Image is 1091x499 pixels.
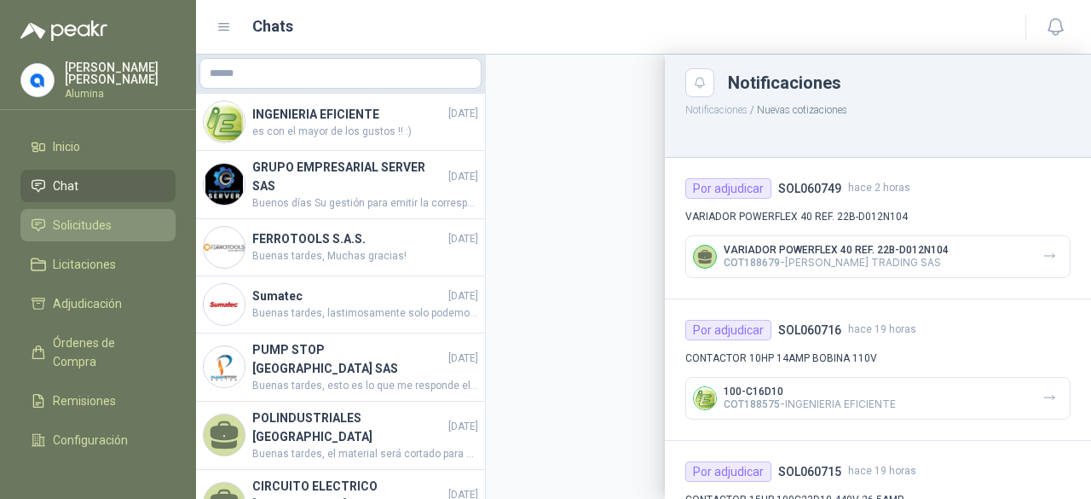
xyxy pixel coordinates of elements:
[21,64,54,96] img: Company Logo
[724,244,949,256] p: VARIADOR POWERFLEX 40 REF. 22B-D012N104
[53,137,80,156] span: Inicio
[665,97,1091,119] p: / Nuevas cotizaciones
[53,431,128,450] span: Configuración
[685,178,771,199] div: Por adjudicar
[685,351,1071,367] p: CONTACTOR 10HP 14AMP BOBINA 110V
[685,209,1071,225] p: VARIADOR POWERFLEX 40 REF. 22B-D012N104
[252,15,293,38] h1: Chats
[53,177,78,195] span: Chat
[20,248,176,281] a: Licitaciones
[694,387,716,409] img: Company Logo
[20,131,176,163] a: Inicio
[685,104,748,116] button: Notificaciones
[848,463,916,479] span: hace 19 horas
[53,392,116,410] span: Remisiones
[53,334,159,371] span: Órdenes de Compra
[778,321,841,339] h4: SOL060716
[685,461,771,482] div: Por adjudicar
[685,68,714,97] button: Close
[685,320,771,340] div: Por adjudicar
[53,294,122,313] span: Adjudicación
[728,74,1071,91] div: Notificaciones
[724,257,780,269] span: COT188679
[848,322,916,338] span: hace 19 horas
[848,180,910,196] span: hace 2 horas
[20,170,176,202] a: Chat
[65,89,176,99] p: Alumina
[53,216,112,235] span: Solicitudes
[20,424,176,456] a: Configuración
[724,256,949,269] p: - [PERSON_NAME] TRADING SAS
[20,209,176,241] a: Solicitudes
[778,462,841,481] h4: SOL060715
[20,287,176,320] a: Adjudicación
[20,327,176,378] a: Órdenes de Compra
[724,397,896,410] p: - INGENIERIA EFICIENTE
[20,20,107,41] img: Logo peakr
[53,255,116,274] span: Licitaciones
[65,61,176,85] p: [PERSON_NAME] [PERSON_NAME]
[20,385,176,417] a: Remisiones
[724,386,896,397] p: 100-C16D10
[724,398,780,410] span: COT188575
[778,179,841,198] h4: SOL060749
